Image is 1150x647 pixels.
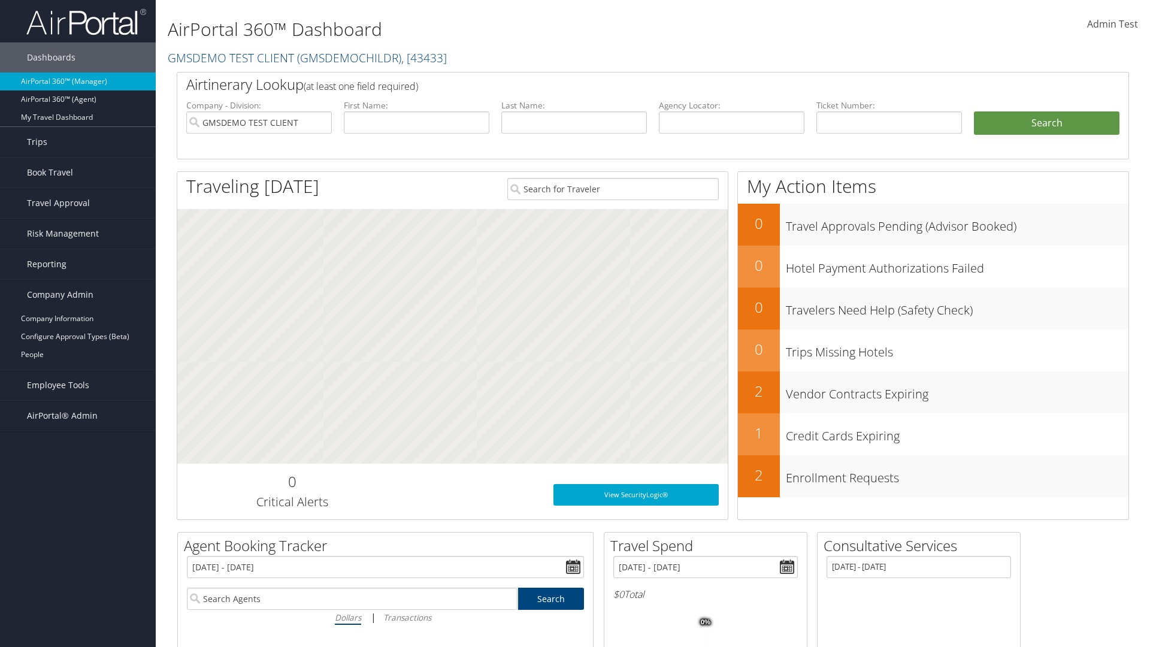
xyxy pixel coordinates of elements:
[738,455,1128,497] a: 2Enrollment Requests
[507,178,719,200] input: Search for Traveler
[659,99,804,111] label: Agency Locator:
[186,74,1040,95] h2: Airtinerary Lookup
[786,212,1128,235] h3: Travel Approvals Pending (Advisor Booked)
[518,588,585,610] a: Search
[186,494,398,510] h3: Critical Alerts
[401,50,447,66] span: , [ 43433 ]
[187,588,517,610] input: Search Agents
[738,204,1128,246] a: 0Travel Approvals Pending (Advisor Booked)
[501,99,647,111] label: Last Name:
[613,588,798,601] h6: Total
[738,381,780,401] h2: 2
[27,219,99,249] span: Risk Management
[187,610,584,625] div: |
[27,280,93,310] span: Company Admin
[786,296,1128,319] h3: Travelers Need Help (Safety Check)
[383,612,431,623] i: Transactions
[168,50,447,66] a: GMSDEMO TEST CLIENT
[738,288,1128,329] a: 0Travelers Need Help (Safety Check)
[27,127,47,157] span: Trips
[186,174,319,199] h1: Traveling [DATE]
[27,249,66,279] span: Reporting
[344,99,489,111] label: First Name:
[738,246,1128,288] a: 0Hotel Payment Authorizations Failed
[613,588,624,601] span: $0
[701,619,710,626] tspan: 0%
[184,536,593,556] h2: Agent Booking Tracker
[738,297,780,318] h2: 0
[297,50,401,66] span: ( GMSDEMOCHILDR )
[738,371,1128,413] a: 2Vendor Contracts Expiring
[27,188,90,218] span: Travel Approval
[27,401,98,431] span: AirPortal® Admin
[610,536,807,556] h2: Travel Spend
[1087,6,1138,43] a: Admin Test
[786,380,1128,403] h3: Vendor Contracts Expiring
[816,99,962,111] label: Ticket Number:
[786,254,1128,277] h3: Hotel Payment Authorizations Failed
[27,43,75,72] span: Dashboards
[738,255,780,276] h2: 0
[738,329,1128,371] a: 0Trips Missing Hotels
[738,174,1128,199] h1: My Action Items
[738,413,1128,455] a: 1Credit Cards Expiring
[786,338,1128,361] h3: Trips Missing Hotels
[824,536,1020,556] h2: Consultative Services
[974,111,1119,135] button: Search
[186,99,332,111] label: Company - Division:
[186,471,398,492] h2: 0
[26,8,146,36] img: airportal-logo.png
[786,422,1128,445] h3: Credit Cards Expiring
[27,158,73,188] span: Book Travel
[786,464,1128,486] h3: Enrollment Requests
[168,17,815,42] h1: AirPortal 360™ Dashboard
[738,423,780,443] h2: 1
[738,339,780,359] h2: 0
[553,484,719,506] a: View SecurityLogic®
[738,465,780,485] h2: 2
[738,213,780,234] h2: 0
[335,612,361,623] i: Dollars
[27,370,89,400] span: Employee Tools
[1087,17,1138,31] span: Admin Test
[304,80,418,93] span: (at least one field required)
